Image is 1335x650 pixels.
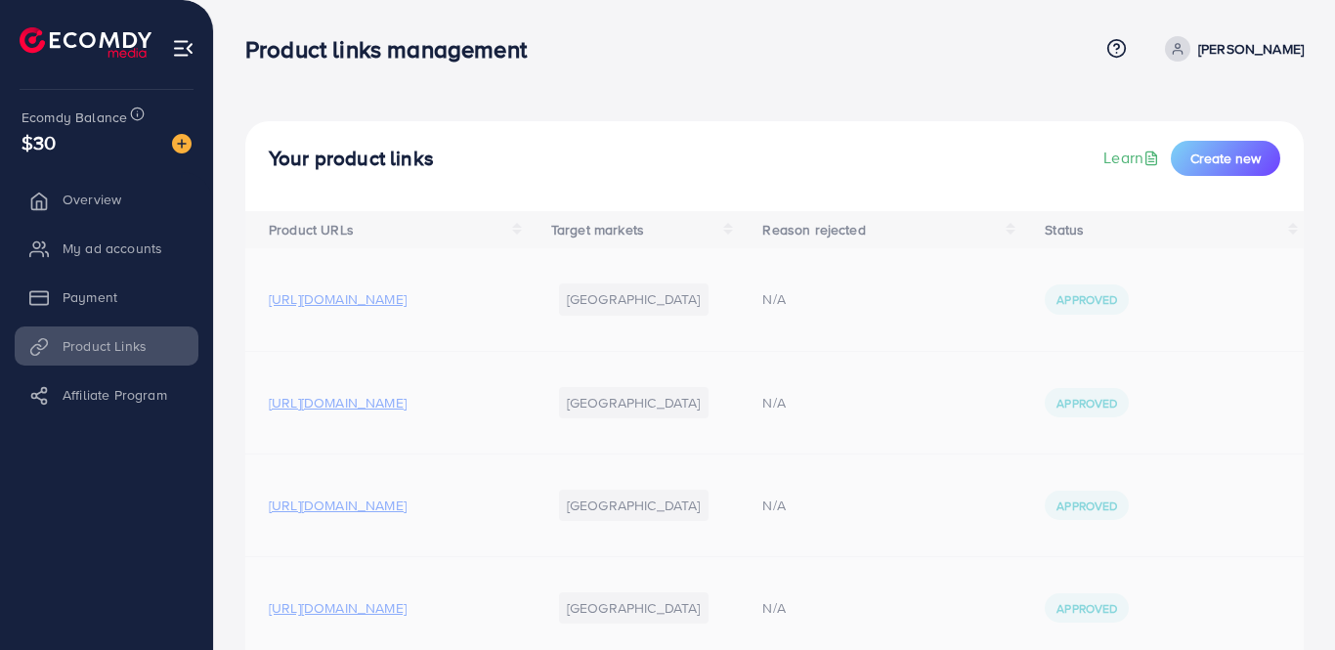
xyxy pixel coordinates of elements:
button: Create new [1171,141,1280,176]
a: Learn [1103,147,1163,169]
span: Ecomdy Balance [22,108,127,127]
p: [PERSON_NAME] [1198,37,1304,61]
img: image [172,134,192,153]
img: menu [172,37,194,60]
span: $30 [22,128,56,156]
h4: Your product links [269,147,434,171]
span: Create new [1190,149,1261,168]
h3: Product links management [245,35,542,64]
img: logo [20,27,151,58]
a: [PERSON_NAME] [1157,36,1304,62]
